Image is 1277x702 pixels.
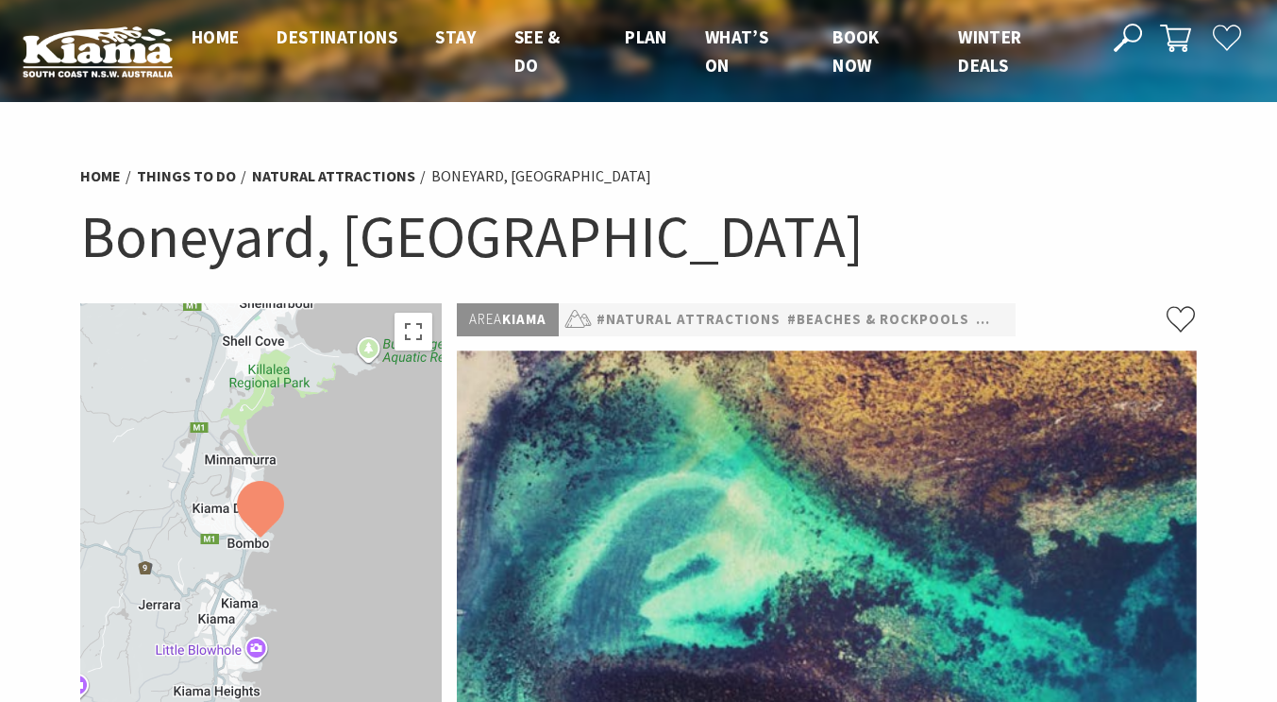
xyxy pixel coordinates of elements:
nav: Main Menu [173,23,1093,80]
span: Winter Deals [958,26,1021,77]
img: Kiama Logo [23,26,173,77]
p: Kiama [457,303,559,336]
span: Destinations [277,26,397,48]
button: Toggle fullscreen view [395,313,432,351]
span: Stay [435,26,477,48]
span: See & Do [514,26,561,77]
span: Book now [832,26,880,77]
a: Home [80,166,121,186]
span: Home [192,26,240,48]
span: What’s On [705,26,768,77]
li: Boneyard, [GEOGRAPHIC_DATA] [431,164,651,189]
h1: Boneyard, [GEOGRAPHIC_DATA] [80,198,1198,275]
span: Plan [625,26,667,48]
a: Things To Do [137,166,236,186]
span: Area [469,310,502,328]
a: Natural Attractions [252,166,415,186]
a: #Beaches & Rockpools [787,308,969,332]
a: #Natural Attractions [596,308,781,332]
